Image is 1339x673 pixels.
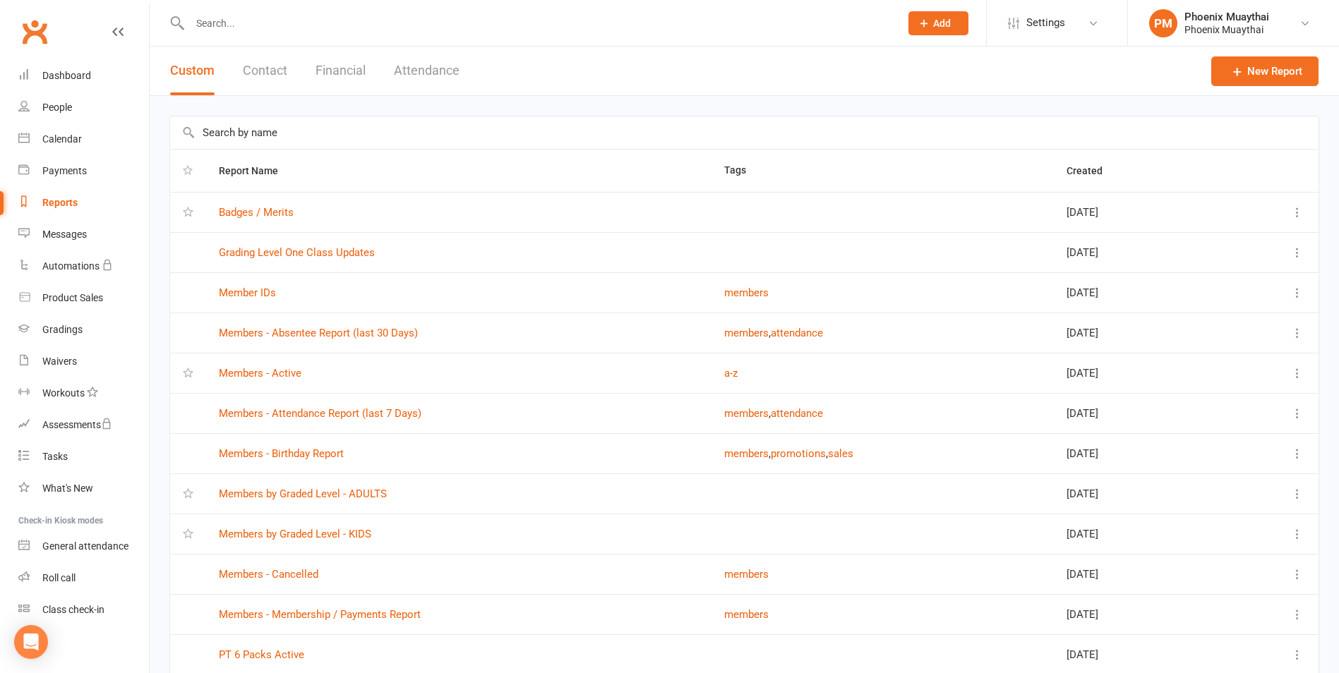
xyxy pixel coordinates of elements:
[711,150,1054,192] th: Tags
[219,568,318,581] a: Members - Cancelled
[18,562,149,594] a: Roll call
[1054,192,1225,232] td: [DATE]
[1184,11,1269,23] div: Phoenix Muaythai
[18,409,149,441] a: Assessments
[42,604,104,615] div: Class check-in
[42,451,68,462] div: Tasks
[17,14,52,49] a: Clubworx
[394,47,460,95] button: Attendance
[219,246,375,259] a: Grading Level One Class Updates
[170,116,1319,149] input: Search by name
[1149,9,1177,37] div: PM
[219,327,418,339] a: Members - Absentee Report (last 30 Days)
[724,365,738,382] button: a-z
[18,314,149,346] a: Gradings
[1054,353,1225,393] td: [DATE]
[18,155,149,187] a: Payments
[219,162,294,179] button: Report Name
[826,447,828,460] span: ,
[42,70,91,81] div: Dashboard
[908,11,968,35] button: Add
[1054,313,1225,353] td: [DATE]
[1026,7,1065,39] span: Settings
[219,407,421,420] a: Members - Attendance Report (last 7 Days)
[219,367,301,380] a: Members - Active
[42,292,103,303] div: Product Sales
[724,405,769,422] button: members
[42,387,85,399] div: Workouts
[18,377,149,409] a: Workouts
[769,447,771,460] span: ,
[724,284,769,301] button: members
[42,483,93,494] div: What's New
[724,606,769,623] button: members
[18,250,149,282] a: Automations
[1184,23,1269,36] div: Phoenix Muaythai
[18,60,149,92] a: Dashboard
[1054,473,1225,514] td: [DATE]
[18,123,149,155] a: Calendar
[42,356,77,367] div: Waivers
[1054,594,1225,634] td: [DATE]
[18,282,149,314] a: Product Sales
[1054,433,1225,473] td: [DATE]
[219,286,276,299] a: Member IDs
[219,608,421,621] a: Members - Membership / Payments Report
[42,102,72,113] div: People
[42,572,76,583] div: Roll call
[18,473,149,504] a: What's New
[170,47,215,95] button: Custom
[42,197,78,208] div: Reports
[769,327,771,339] span: ,
[42,133,82,145] div: Calendar
[219,447,344,460] a: Members - Birthday Report
[219,165,294,176] span: Report Name
[724,325,769,341] button: members
[1054,554,1225,594] td: [DATE]
[828,445,853,462] button: sales
[933,18,951,29] span: Add
[1054,514,1225,554] td: [DATE]
[724,445,769,462] button: members
[18,441,149,473] a: Tasks
[42,165,87,176] div: Payments
[219,206,294,219] a: Badges / Merits
[18,346,149,377] a: Waivers
[219,648,304,661] a: PT 6 Packs Active
[771,405,823,422] button: attendance
[18,187,149,219] a: Reports
[18,92,149,123] a: People
[769,407,771,420] span: ,
[219,528,371,540] a: Members by Graded Level - KIDS
[186,13,890,33] input: Search...
[316,47,366,95] button: Financial
[18,219,149,250] a: Messages
[1067,162,1118,179] button: Created
[1054,272,1225,313] td: [DATE]
[219,487,387,500] a: Members by Graded Level - ADULTS
[18,530,149,562] a: General attendance kiosk mode
[771,445,826,462] button: promotions
[14,625,48,659] div: Open Intercom Messenger
[42,540,128,552] div: General attendance
[18,594,149,626] a: Class kiosk mode
[243,47,287,95] button: Contact
[771,325,823,341] button: attendance
[1211,56,1319,86] a: New Report
[42,229,87,240] div: Messages
[1054,393,1225,433] td: [DATE]
[724,566,769,583] button: members
[1067,165,1118,176] span: Created
[42,419,112,430] div: Assessments
[42,260,100,272] div: Automations
[42,324,83,335] div: Gradings
[1054,232,1225,272] td: [DATE]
